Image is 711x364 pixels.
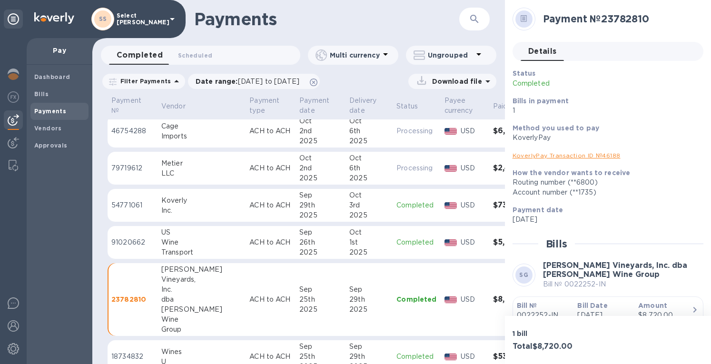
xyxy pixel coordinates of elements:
[444,96,473,116] p: Payee currency
[299,126,342,136] div: 2nd
[34,142,68,149] b: Approvals
[161,305,242,315] div: [PERSON_NAME]
[638,310,691,320] div: $8,720.00
[249,237,292,247] p: ACH to ACH
[513,152,621,159] a: KoverlyPay Transaction ID № 46188
[161,227,242,237] div: US
[444,239,457,246] img: USD
[161,315,242,325] div: Wine
[513,169,631,177] b: How the vendor wants to receive
[543,13,696,25] h2: Payment № 23782810
[196,77,304,86] p: Date range :
[396,200,436,210] p: Completed
[299,305,342,315] div: 2025
[513,177,696,187] div: Routing number (**6800)
[428,50,473,60] p: Ungrouped
[178,50,212,60] span: Scheduled
[299,352,342,362] div: 25th
[493,295,537,304] h3: $8,720.00
[396,237,436,247] p: Completed
[249,295,292,305] p: ACH to ACH
[513,133,696,143] div: KoverlyPay
[349,342,389,352] div: Sep
[444,128,457,135] img: USD
[349,352,389,362] div: 29th
[111,96,141,116] p: Payment №
[396,352,436,362] p: Completed
[161,101,186,111] p: Vendor
[461,200,485,210] p: USD
[299,116,342,126] div: Oct
[349,96,376,116] p: Delivery date
[161,196,242,206] div: Koverly
[349,227,389,237] div: Oct
[493,352,537,361] h3: $53,687.61
[117,12,164,26] p: Select [PERSON_NAME]
[349,305,389,315] div: 2025
[349,285,389,295] div: Sep
[349,247,389,257] div: 2025
[111,352,154,362] p: 18734832
[349,210,389,220] div: 2025
[461,126,485,136] p: USD
[546,238,567,250] h2: Bills
[577,310,631,320] p: [DATE]
[493,201,537,210] h3: $73,360.45
[577,302,607,309] b: Bill Date
[493,101,520,111] span: Paid
[513,124,599,132] b: Method you used to pay
[349,237,389,247] div: 1st
[396,101,430,111] span: Status
[249,96,279,116] p: Payment type
[513,187,696,197] div: Account number (**1735)
[396,101,418,111] p: Status
[117,49,163,62] span: Completed
[299,342,342,352] div: Sep
[349,173,389,183] div: 2025
[493,101,508,111] p: Paid
[299,200,342,210] div: 29th
[111,295,154,304] p: 23782810
[513,342,604,351] h3: Total $8,720.00
[461,237,485,247] p: USD
[111,163,154,173] p: 79719612
[513,296,703,329] button: Bill №0022252-INBill Date[DATE]Amount$8,720.00
[349,96,389,116] span: Delivery date
[513,69,536,77] b: Status
[161,237,242,247] div: Wine
[299,295,342,305] div: 25th
[396,126,436,136] p: Processing
[161,275,242,285] div: Vineyards,
[444,165,457,172] img: USD
[299,210,342,220] div: 2025
[161,101,198,111] span: Vendor
[4,10,23,29] div: Unpin categories
[99,15,107,22] b: SS
[330,50,380,60] p: Multi currency
[349,153,389,163] div: Oct
[34,108,66,115] b: Payments
[543,261,687,279] b: [PERSON_NAME] Vineyards, Inc. dba [PERSON_NAME] Wine Group
[444,202,457,209] img: USD
[249,352,292,362] p: ACH to ACH
[111,126,154,136] p: 46754288
[513,97,569,105] b: Bills in payment
[161,121,242,131] div: Cage
[299,96,329,116] p: Payment date
[194,9,459,29] h1: Payments
[349,190,389,200] div: Oct
[111,96,154,116] span: Payment №
[513,206,563,214] b: Payment date
[161,265,242,275] div: [PERSON_NAME]
[396,295,436,304] p: Completed
[428,77,482,86] p: Download file
[34,125,62,132] b: Vendors
[461,163,485,173] p: USD
[519,271,528,278] b: SG
[349,126,389,136] div: 6th
[528,45,557,58] span: Details
[513,79,635,89] p: Completed
[444,96,485,116] span: Payee currency
[299,136,342,146] div: 2025
[461,295,485,305] p: USD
